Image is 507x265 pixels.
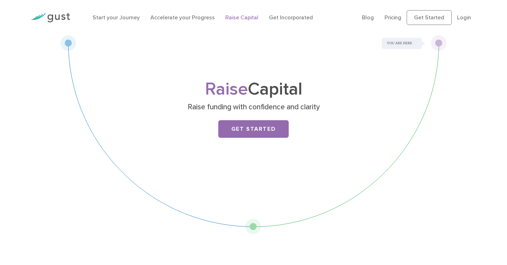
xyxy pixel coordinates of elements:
img: Gust Logo [31,13,70,22]
a: Pricing [384,14,401,21]
a: Get Incorporated [269,14,313,21]
a: Raise Capital [225,14,258,21]
h1: Capital [114,81,393,97]
a: Login [457,14,471,21]
a: Blog [362,14,374,21]
a: Get Started [218,120,289,138]
a: Get Started [407,10,452,25]
a: Accelerate your Progress [150,14,215,21]
p: Raise funding with confidence and clarity [117,102,390,112]
a: Start your Journey [93,14,140,21]
span: Raise [205,79,248,99]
